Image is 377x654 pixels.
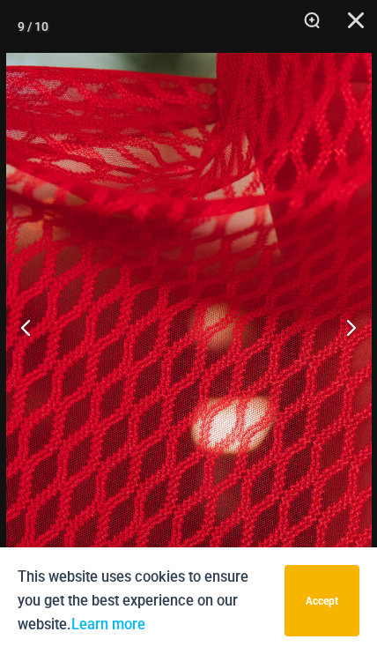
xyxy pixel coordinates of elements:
[285,565,359,636] button: Accept
[18,565,271,636] p: This website uses cookies to ensure you get the best experience on our website.
[18,13,48,40] div: 9 / 10
[311,283,377,371] button: Next
[6,53,372,601] img: Sometimes Red 587 Dress 06
[71,616,145,633] a: Learn more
